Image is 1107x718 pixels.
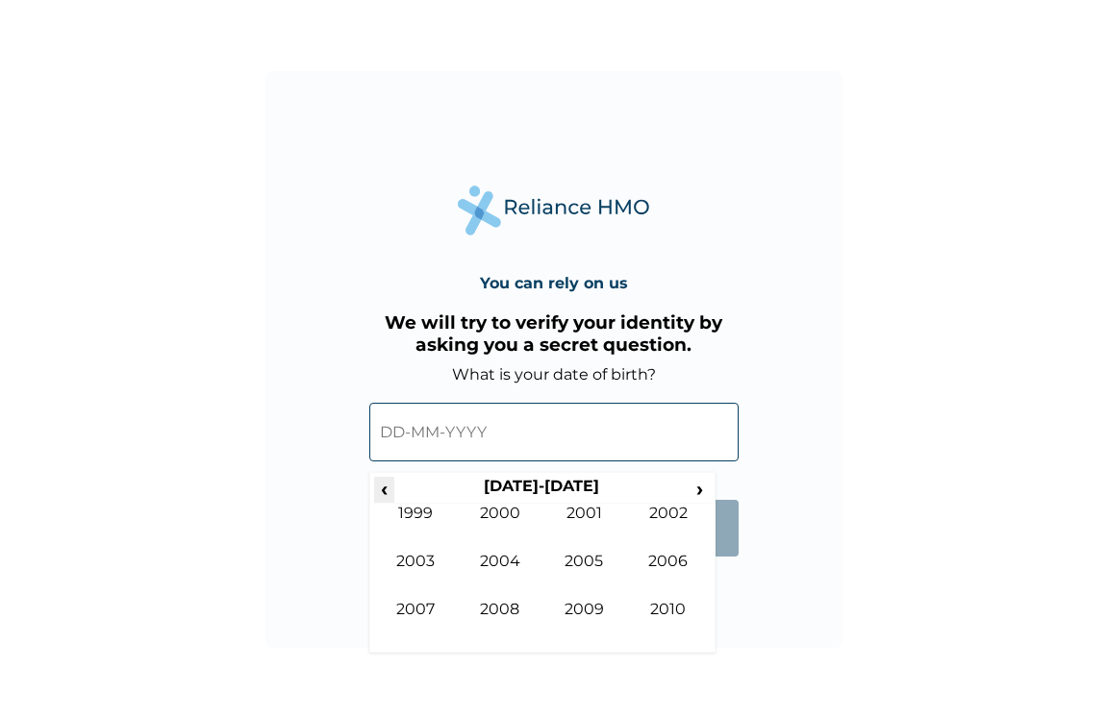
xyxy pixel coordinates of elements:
td: 2004 [458,552,542,600]
td: 2005 [542,552,627,600]
td: 2008 [458,600,542,648]
td: 2007 [374,600,459,648]
td: 2002 [626,504,711,552]
input: DD-MM-YYYY [369,403,739,461]
th: [DATE]-[DATE] [394,477,690,504]
td: 2001 [542,504,627,552]
td: 2000 [458,504,542,552]
span: ‹ [374,477,394,501]
td: 2003 [374,552,459,600]
td: 2010 [626,600,711,648]
span: › [690,477,711,501]
img: Reliance Health's Logo [458,186,650,235]
h3: We will try to verify your identity by asking you a secret question. [369,311,739,356]
td: 2006 [626,552,711,600]
td: 1999 [374,504,459,552]
label: What is your date of birth? [452,365,656,384]
td: 2009 [542,600,627,648]
h4: You can rely on us [480,274,628,292]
